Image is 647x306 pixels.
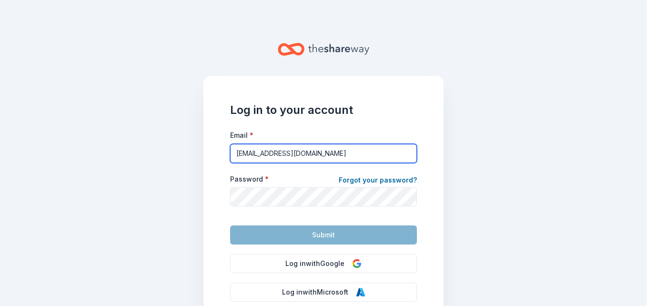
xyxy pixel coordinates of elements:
[356,287,365,297] img: Microsoft Logo
[230,283,417,302] button: Log inwithMicrosoft
[352,259,362,268] img: Google Logo
[230,254,417,273] button: Log inwithGoogle
[339,174,417,188] a: Forgot your password?
[278,38,369,61] a: Home
[230,131,253,140] label: Email
[230,102,417,118] h1: Log in to your account
[230,174,269,184] label: Password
